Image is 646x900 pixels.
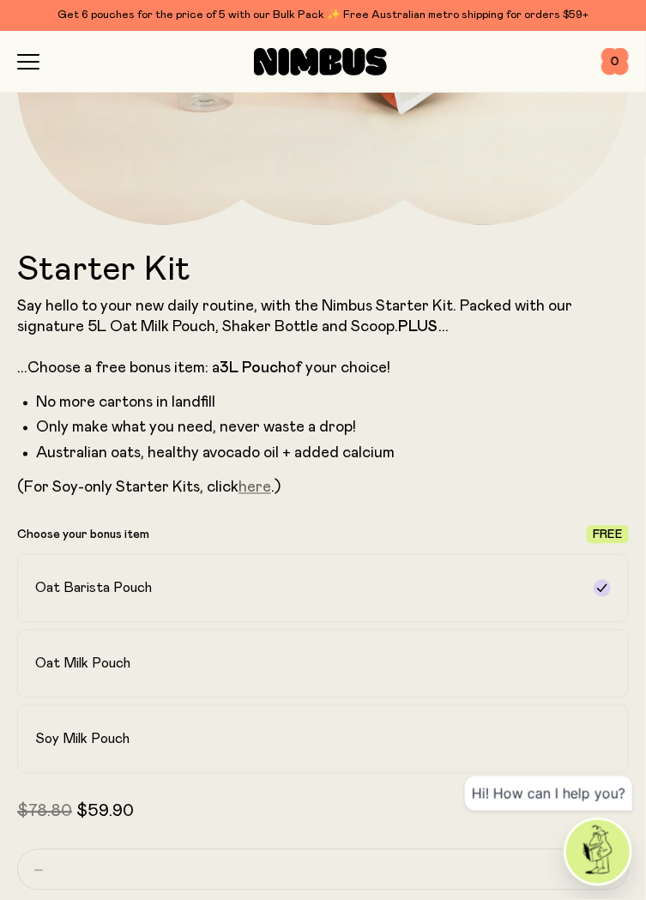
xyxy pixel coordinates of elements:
h2: Oat Milk Pouch [35,655,130,673]
strong: 3L [220,361,238,377]
img: agent [566,820,630,884]
li: Only make what you need, never waste a drop! [37,418,630,438]
span: $59.90 [76,803,134,820]
h2: Oat Barista Pouch [35,580,152,597]
strong: Pouch [242,361,287,377]
p: Choose your bonus item [17,529,149,542]
li: No more cartons in landfill [37,393,630,414]
h2: Soy Milk Pouch [35,731,130,748]
a: here [238,480,271,496]
div: Hi! How can I help you? [465,776,632,811]
h1: Starter Kit [17,252,629,287]
span: Free [593,529,623,541]
p: Say hello to your new daily routine, with the Nimbus Starter Kit. Packed with our signature 5L Oa... [17,297,629,379]
button: 0 [601,48,629,76]
span: $78.80 [17,803,72,820]
li: Australian oats, healthy avocado oil + added calcium [37,444,630,464]
div: Get 6 pouches for the price of 5 with our Bulk Pack ✨ Free Australian metro shipping for orders $59+ [17,7,629,24]
p: (For Soy-only Starter Kits, click .) [17,478,629,498]
strong: PLUS [398,320,438,335]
